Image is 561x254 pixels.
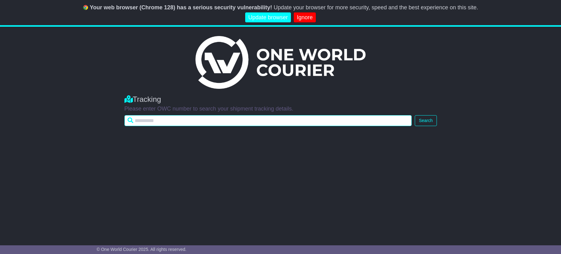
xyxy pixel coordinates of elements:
div: Tracking [124,95,437,104]
b: Your web browser (Chrome 128) has a serious security vulnerability! [90,4,272,11]
span: Update your browser for more security, speed and the best experience on this site. [273,4,478,11]
img: Light [195,36,365,89]
a: Update browser [245,12,291,23]
p: Please enter OWC number to search your shipment tracking details. [124,106,437,112]
button: Search [415,115,437,126]
span: © One World Courier 2025. All rights reserved. [97,247,187,252]
a: Ignore [294,12,316,23]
